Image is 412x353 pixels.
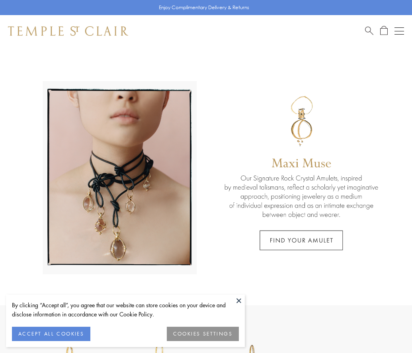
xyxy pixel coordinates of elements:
button: ACCEPT ALL COOKIES [12,327,90,341]
button: COOKIES SETTINGS [167,327,239,341]
div: By clicking “Accept all”, you agree that our website can store cookies on your device and disclos... [12,301,239,319]
a: Open Shopping Bag [380,26,388,36]
a: Search [365,26,373,36]
button: Open navigation [394,26,404,36]
p: Enjoy Complimentary Delivery & Returns [159,4,249,12]
img: Temple St. Clair [8,26,128,36]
